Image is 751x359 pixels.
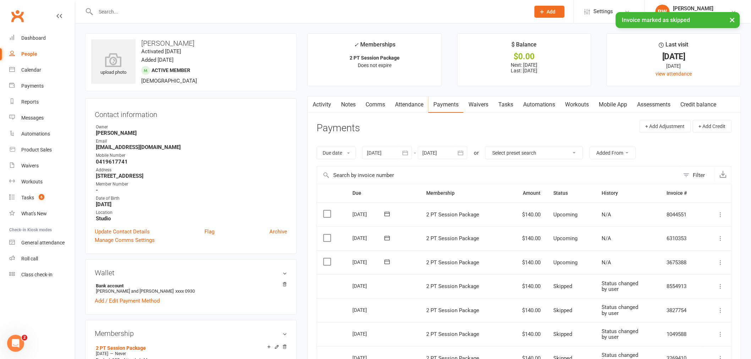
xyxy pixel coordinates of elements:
a: Tasks [493,96,518,113]
span: Add [547,9,556,15]
span: 2 PT Session Package [426,235,479,242]
div: Payments [21,83,44,89]
span: Skipped [553,331,572,337]
button: Added From [590,147,636,159]
div: or [474,149,479,157]
button: Due date [317,147,356,159]
span: N/A [602,235,612,242]
td: 6310353 [660,226,703,250]
h3: Contact information [95,108,287,118]
td: 3675388 [660,250,703,275]
span: Skipped [553,283,572,289]
a: Waivers [9,158,75,174]
div: $0.00 [464,53,585,60]
a: Dashboard [9,30,75,46]
a: What's New [9,206,75,222]
span: 2 [22,335,27,341]
a: Class kiosk mode [9,267,75,283]
div: Filter [693,171,705,179]
td: 8044551 [660,203,703,227]
th: Status [547,184,595,202]
li: [PERSON_NAME] and [PERSON_NAME] [95,282,287,295]
div: [DATE] [353,232,385,243]
span: Status changed by user [602,280,638,293]
div: Address [96,167,287,173]
div: Location [96,209,287,216]
span: Upcoming [553,211,577,218]
div: upload photo [91,53,136,76]
div: Mobile Number [96,152,287,159]
th: Membership [420,184,506,202]
div: $ Balance [511,40,537,53]
a: Payments [9,78,75,94]
a: General attendance kiosk mode [9,235,75,251]
strong: Bank account [96,283,284,288]
a: Flag [204,227,214,236]
span: Status changed by user [602,304,638,316]
strong: [DATE] [96,201,287,208]
th: Amount [506,184,547,202]
span: [DEMOGRAPHIC_DATA] [141,78,197,84]
strong: [PERSON_NAME] [96,130,287,136]
span: 2 PT Session Package [426,307,479,314]
a: People [9,46,75,62]
span: Upcoming [553,259,577,266]
th: Due [346,184,420,202]
a: Messages [9,110,75,126]
input: Search by invoice number [317,167,680,184]
a: Mobile App [594,96,632,113]
div: Waivers [21,163,39,169]
div: General attendance [21,240,65,245]
h3: Membership [95,330,287,337]
span: 2 PT Session Package [426,283,479,289]
div: [DATE] [613,53,734,60]
div: [DATE] [353,304,385,315]
span: 2 PT Session Package [426,211,479,218]
div: Class check-in [21,272,53,277]
button: Filter [680,167,715,184]
time: Activated [DATE] [141,48,181,55]
span: 2 PT Session Package [426,259,479,266]
a: Product Sales [9,142,75,158]
a: Reports [9,94,75,110]
div: Owner [96,124,287,131]
p: Next: [DATE] Last: [DATE] [464,62,585,73]
td: 3827754 [660,298,703,322]
a: view attendance [656,71,692,77]
span: Active member [152,67,190,73]
div: [DATE] [353,209,385,220]
div: Product Sales [21,147,52,153]
div: [DATE] [353,280,385,291]
a: Roll call [9,251,75,267]
span: N/A [602,211,612,218]
div: Dashboard [21,35,46,41]
button: × [726,12,739,27]
a: Comms [361,96,390,113]
div: Calendar [21,67,41,73]
div: RW [656,5,670,19]
strong: 0419617741 [96,159,287,165]
td: $140.00 [506,274,547,298]
iframe: Intercom live chat [7,335,24,352]
a: Waivers [464,96,493,113]
div: Date of Birth [96,195,287,202]
span: N/A [602,259,612,266]
div: Workouts [21,179,43,184]
div: People [21,51,37,57]
td: $140.00 [506,298,547,322]
span: [DATE] [96,351,108,356]
td: $140.00 [506,203,547,227]
a: Manage Comms Settings [95,236,155,244]
th: History [596,184,660,202]
h3: [PERSON_NAME] [91,39,291,47]
th: Invoice # [660,184,703,202]
a: Automations [9,126,75,142]
a: Automations [518,96,560,113]
div: Messages [21,115,44,121]
a: Assessments [632,96,676,113]
span: Does not expire [358,62,391,68]
div: Automations [21,131,50,137]
a: Calendar [9,62,75,78]
div: Member Number [96,181,287,188]
a: Workouts [560,96,594,113]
